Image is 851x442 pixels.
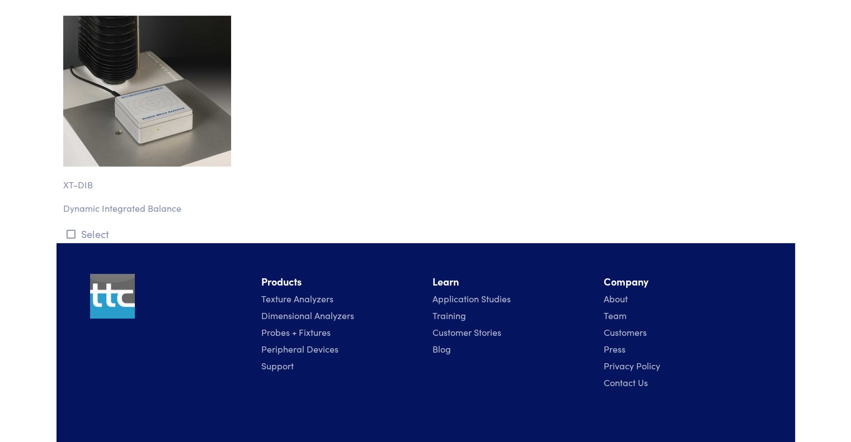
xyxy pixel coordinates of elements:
a: Dimensional Analyzers [261,309,354,321]
a: Press [604,343,626,355]
li: Learn [432,274,590,290]
a: Peripheral Devices [261,343,338,355]
img: ttc_logo_1x1_v1.0.png [90,274,135,319]
a: Team [604,309,627,321]
a: Privacy Policy [604,359,660,372]
a: Texture Analyzers [261,292,333,305]
a: Training [432,309,466,321]
button: Select [63,225,234,243]
a: Blog [432,343,451,355]
a: Customer Stories [432,326,501,338]
a: Application Studies [432,292,511,305]
a: Contact Us [604,376,648,388]
a: Probes + Fixtures [261,326,331,338]
a: Support [261,359,294,372]
p: Dynamic Integrated Balance [63,201,234,216]
a: Customers [604,326,647,338]
p: XT-DIB [63,167,234,192]
a: About [604,292,628,305]
li: Company [604,274,761,290]
img: accessories-xt_dib-dynamic-integrated-balance.jpg [63,16,231,167]
li: Products [261,274,419,290]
